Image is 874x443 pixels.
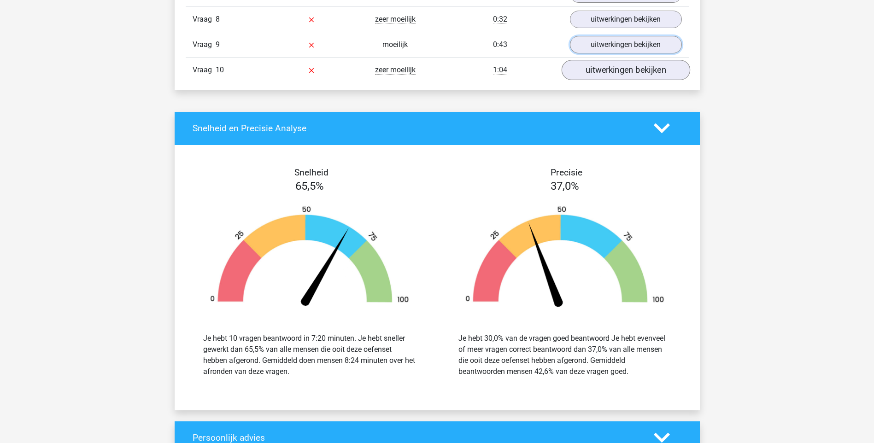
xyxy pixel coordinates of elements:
[216,65,224,74] span: 10
[570,36,682,53] a: uitwerkingen bekijken
[451,205,679,311] img: 37.6954ec9c0e6e.png
[493,40,507,49] span: 0:43
[561,60,690,80] a: uitwerkingen bekijken
[216,40,220,49] span: 9
[458,333,671,377] div: Je hebt 30,0% van de vragen goed beantwoord Je hebt evenveel of meer vragen correct beantwoord da...
[570,11,682,28] a: uitwerkingen bekijken
[448,167,686,178] h4: Precisie
[193,432,640,443] h4: Persoonlijk advies
[196,205,423,311] img: 66.dc6dcb070e7e.png
[493,15,507,24] span: 0:32
[375,15,416,24] span: zeer moeilijk
[193,123,640,134] h4: Snelheid en Precisie Analyse
[493,65,507,75] span: 1:04
[193,167,430,178] h4: Snelheid
[203,333,416,377] div: Je hebt 10 vragen beantwoord in 7:20 minuten. Je hebt sneller gewerkt dan 65,5% van alle mensen d...
[551,180,579,192] span: 37,0%
[295,180,324,192] span: 65,5%
[193,14,216,25] span: Vraag
[375,65,416,75] span: zeer moeilijk
[216,15,220,23] span: 8
[193,64,216,76] span: Vraag
[193,39,216,50] span: Vraag
[382,40,408,49] span: moeilijk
